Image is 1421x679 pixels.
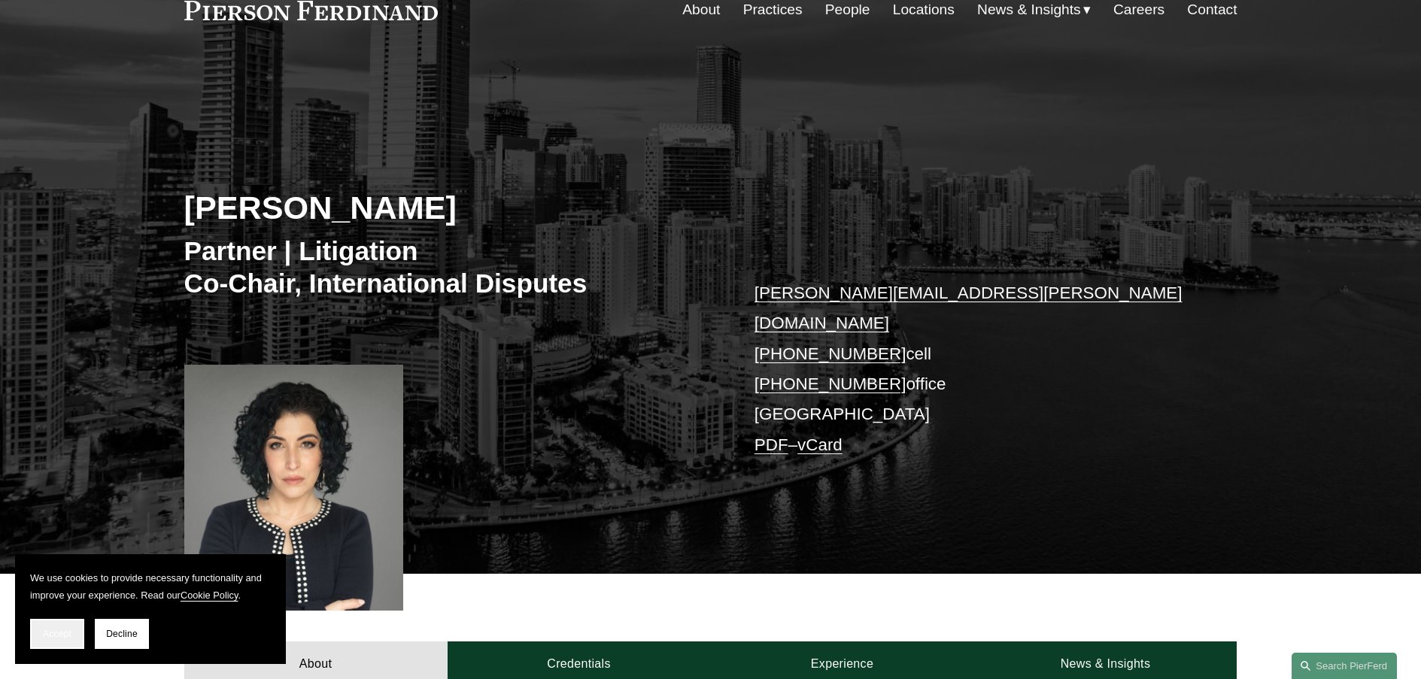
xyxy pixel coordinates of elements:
[755,374,906,393] a: [PHONE_NUMBER]
[755,435,788,454] a: PDF
[184,235,711,300] h3: Partner | Litigation Co-Chair, International Disputes
[15,554,286,664] section: Cookie banner
[755,278,1193,460] p: cell office [GEOGRAPHIC_DATA] –
[184,188,711,227] h2: [PERSON_NAME]
[755,344,906,363] a: [PHONE_NUMBER]
[181,590,238,601] a: Cookie Policy
[755,283,1183,332] a: [PERSON_NAME][EMAIL_ADDRESS][PERSON_NAME][DOMAIN_NAME]
[95,619,149,649] button: Decline
[1292,653,1397,679] a: Search this site
[797,435,843,454] a: vCard
[106,629,138,639] span: Decline
[30,569,271,604] p: We use cookies to provide necessary functionality and improve your experience. Read our .
[30,619,84,649] button: Accept
[43,629,71,639] span: Accept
